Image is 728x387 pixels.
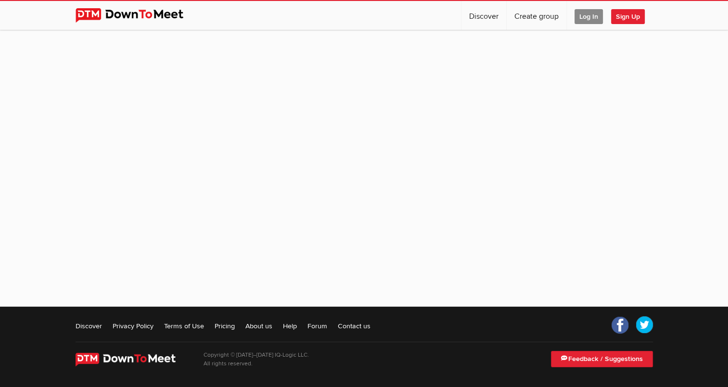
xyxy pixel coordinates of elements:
[245,321,272,331] a: About us
[567,1,611,30] a: Log In
[611,9,645,24] span: Sign Up
[338,321,370,331] a: Contact us
[164,321,204,331] a: Terms of Use
[76,353,190,366] img: DownToMeet
[307,321,327,331] a: Forum
[215,321,235,331] a: Pricing
[551,351,653,367] a: Feedback / Suggestions
[283,321,297,331] a: Help
[507,1,566,30] a: Create group
[253,362,259,366] span: 21st
[636,316,653,334] a: Twitter
[76,8,198,23] img: DownToMeet
[611,1,652,30] a: Sign Up
[612,316,629,334] a: Facebook
[113,321,153,331] a: Privacy Policy
[76,321,102,331] a: Discover
[461,1,506,30] a: Discover
[204,351,309,368] p: Copyright © [DATE]–[DATE] IQ-Logic LLC. All rights reserved.
[575,9,603,24] span: Log In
